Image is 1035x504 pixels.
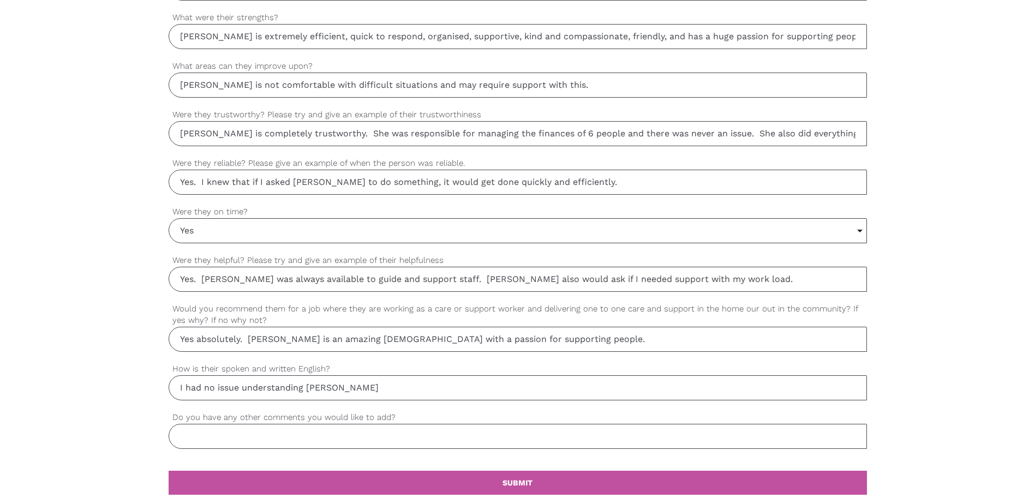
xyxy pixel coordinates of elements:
label: Would you recommend them for a job where they are working as a care or support worker and deliver... [169,303,867,327]
a: SUBMIT [169,471,867,495]
label: Were they on time? [169,206,867,218]
label: Were they trustworthy? Please try and give an example of their trustworthiness [169,109,867,121]
label: Were they reliable? Please give an example of when the person was reliable. [169,157,867,170]
label: How is their spoken and written English? [169,363,867,375]
label: What were their strengths? [169,11,867,24]
label: Do you have any other comments you would like to add? [169,411,867,424]
b: SUBMIT [502,478,533,487]
label: Were they helpful? Please try and give an example of their helpfulness [169,254,867,267]
label: What areas can they improve upon? [169,60,867,73]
